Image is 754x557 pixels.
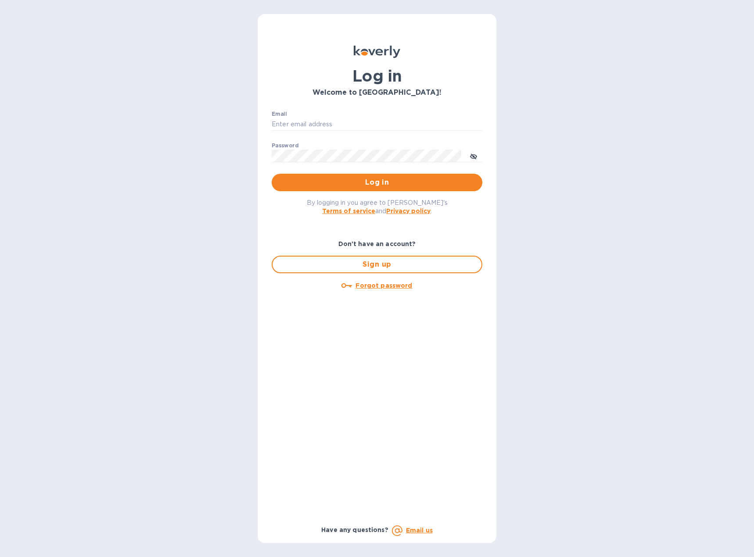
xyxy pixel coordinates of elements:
[386,207,431,214] a: Privacy policy
[406,527,433,534] a: Email us
[272,174,482,191] button: Log in
[272,67,482,85] h1: Log in
[272,89,482,97] h3: Welcome to [GEOGRAPHIC_DATA]!
[322,207,375,214] a: Terms of service
[272,111,287,117] label: Email
[321,526,388,533] b: Have any questions?
[338,240,416,247] b: Don't have an account?
[272,143,298,148] label: Password
[279,177,475,188] span: Log in
[307,199,448,214] span: By logging in you agree to [PERSON_NAME]'s and .
[272,256,482,273] button: Sign up
[280,259,474,270] span: Sign up
[354,46,400,58] img: Koverly
[272,118,482,131] input: Enter email address
[355,282,412,289] u: Forgot password
[465,147,482,164] button: toggle password visibility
